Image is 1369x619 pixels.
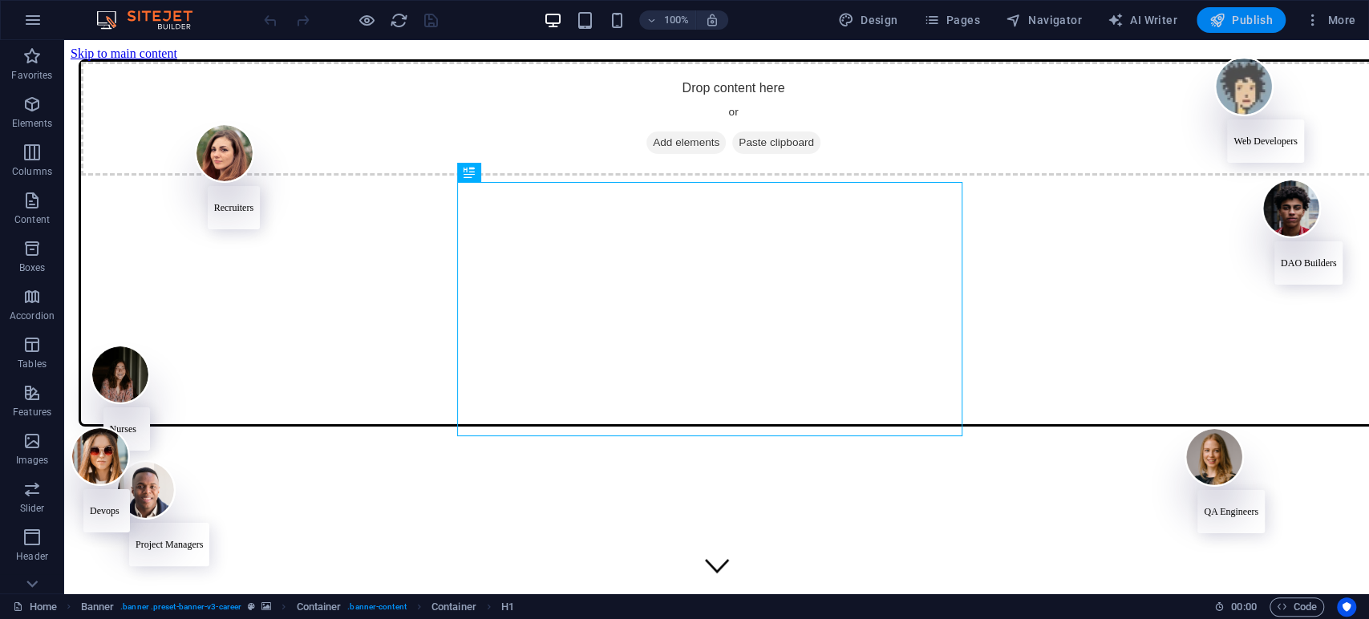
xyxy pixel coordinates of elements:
span: AI Writer [1108,12,1177,28]
span: : [1242,601,1245,613]
i: On resize automatically adjust zoom level to fit chosen device. [705,13,719,27]
p: Boxes [19,261,46,274]
span: Navigator [1006,12,1082,28]
img: Editor Logo [92,10,213,30]
span: Click to select. Double-click to edit [501,597,514,617]
h6: 100% [663,10,689,30]
span: . banner-content [347,597,406,617]
p: Content [14,213,50,226]
div: Design (Ctrl+Alt+Y) [832,7,905,33]
button: 100% [639,10,696,30]
span: 00 00 [1231,597,1256,617]
span: Click to select. Double-click to edit [431,597,476,617]
p: Favorites [11,69,52,82]
a: Click to cancel selection. Double-click to open Pages [13,597,57,617]
span: More [1305,12,1355,28]
button: Usercentrics [1337,597,1356,617]
p: Images [16,454,49,467]
p: Accordion [10,309,55,322]
i: This element is a customizable preset [248,602,255,611]
span: Design [838,12,898,28]
button: Design [832,7,905,33]
p: Columns [12,165,52,178]
i: This element contains a background [261,602,271,611]
button: AI Writer [1101,7,1184,33]
button: Navigator [999,7,1088,33]
a: Skip to main content [6,6,113,20]
i: Reload page [390,11,408,30]
button: Click here to leave preview mode and continue editing [357,10,376,30]
button: Publish [1197,7,1286,33]
nav: breadcrumb [81,597,514,617]
span: Pages [923,12,979,28]
span: . banner .preset-banner-v3-career [120,597,241,617]
span: Publish [1209,12,1273,28]
button: More [1298,7,1362,33]
button: reload [389,10,408,30]
span: Click to select. Double-click to edit [81,597,115,617]
p: Header [16,550,48,563]
span: Code [1277,597,1317,617]
button: Pages [917,7,986,33]
p: Slider [20,502,45,515]
p: Features [13,406,51,419]
p: Tables [18,358,47,370]
span: Click to select. Double-click to edit [296,597,341,617]
p: Elements [12,117,53,130]
button: Code [1270,597,1324,617]
h6: Session time [1214,597,1257,617]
